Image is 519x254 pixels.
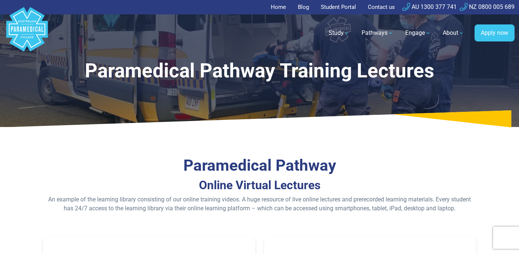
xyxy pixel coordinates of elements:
[5,14,49,52] a: Australian Paramedical College
[43,156,476,175] h3: Paramedical Pathway
[357,23,398,43] a: Pathways
[43,195,476,213] p: An example of the learning library consisting of our online training videos. A huge resource of l...
[43,178,476,192] h2: Online Virtual Lectures
[475,24,515,41] a: Apply now
[324,23,354,43] a: Study
[401,23,435,43] a: Engage
[69,59,451,83] h1: Paramedical Pathway Training Lectures
[402,3,457,10] a: AU 1300 377 741
[438,23,469,43] a: About
[460,3,515,10] a: NZ 0800 005 689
